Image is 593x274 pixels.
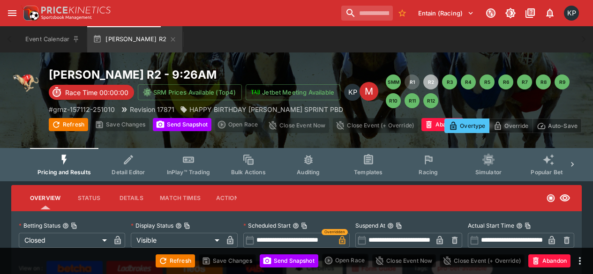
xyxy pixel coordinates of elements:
img: jetbet-logo.svg [251,88,260,97]
span: Popular Bets [531,169,566,176]
button: Send Snapshot [153,118,211,131]
button: Copy To Clipboard [396,222,402,229]
button: [PERSON_NAME] R2 [87,26,182,52]
span: Pricing and Results [38,169,91,176]
button: Display StatusCopy To Clipboard [175,222,182,229]
img: greyhound_racing.png [11,67,41,97]
button: Betting StatusCopy To Clipboard [62,222,69,229]
button: Auto-Save [533,118,582,133]
div: Visible [131,233,222,248]
button: R7 [517,74,532,89]
button: more [467,118,479,133]
span: Simulator [475,169,502,176]
span: Racing [419,169,438,176]
button: Scheduled StartCopy To Clipboard [293,222,299,229]
button: Kedar Pandit [561,3,582,23]
button: R3 [442,74,457,89]
p: Race Time 00:00:00 [65,88,128,97]
button: more [574,255,585,267]
div: split button [215,118,262,131]
img: Sportsbook Management [41,15,92,20]
input: search [341,6,393,21]
p: Revision 17871 [130,104,174,114]
button: Overview [23,187,68,209]
h2: Copy To Clipboard [49,67,360,82]
button: Toggle light/dark mode [502,5,519,22]
button: Copy To Clipboard [184,222,190,229]
span: Mark an event as closed and abandoned. [421,119,464,129]
button: Send Snapshot [260,254,318,267]
button: Abandon [528,254,570,267]
button: Match Times [152,187,208,209]
div: Edit Meeting [360,82,378,101]
button: R8 [536,74,551,89]
button: Copy To Clipboard [71,222,77,229]
button: Actual Start TimeCopy To Clipboard [516,222,523,229]
button: R9 [555,74,570,89]
div: Kedar Pandit [344,84,361,101]
button: Abandon [421,118,464,131]
img: PriceKinetics Logo [21,4,39,22]
svg: Visible [559,193,570,204]
p: Actual Start Time [468,222,514,230]
nav: pagination navigation [386,74,582,108]
button: R6 [498,74,513,89]
span: Detail Editor [112,169,145,176]
div: split button [322,254,368,267]
img: PriceKinetics [41,7,111,14]
p: Scheduled Start [243,222,291,230]
button: R5 [480,74,495,89]
button: Copy To Clipboard [301,222,308,229]
button: Status [68,187,110,209]
button: Select Tenant [413,6,480,21]
svg: Closed [546,193,555,203]
button: Overtype [444,118,489,133]
div: Closed [19,233,110,248]
button: R10 [386,93,401,108]
button: R2 [423,74,438,89]
p: Suspend At [355,222,385,230]
span: Bulk Actions [231,169,266,176]
div: HAPPY BIRTHDAY MERV LUKE SPRINT PBD [180,104,343,114]
button: Details [110,187,152,209]
button: R1 [405,74,420,89]
button: Refresh [156,254,195,267]
button: R12 [423,93,438,108]
button: Notifications [541,5,558,22]
p: Overtype [460,121,485,131]
button: Connected to PK [482,5,499,22]
p: Display Status [131,222,173,230]
button: Documentation [522,5,539,22]
div: Start From [444,118,582,133]
div: Event type filters [30,148,563,181]
button: open drawer [4,5,21,22]
button: R4 [461,74,476,89]
span: Templates [354,169,383,176]
p: HAPPY BIRTHDAY [PERSON_NAME] SPRINT PBD [189,104,343,114]
button: SMM [386,74,401,89]
button: Refresh [49,118,88,131]
p: Override [504,121,528,131]
span: Auditing [297,169,320,176]
button: Copy To Clipboard [525,222,531,229]
button: Actions [208,187,250,209]
p: Copy To Clipboard [49,104,115,114]
button: No Bookmarks [395,6,410,21]
div: Kedar Pandit [564,6,579,21]
span: InPlay™ Trading [167,169,210,176]
button: Suspend AtCopy To Clipboard [387,222,394,229]
span: Overridden [324,229,345,235]
button: SRM Prices Available (Top4) [138,84,242,100]
p: Betting Status [19,222,60,230]
span: Mark an event as closed and abandoned. [528,255,570,265]
button: Event Calendar [20,26,85,52]
button: Jetbet Meeting Available [246,84,340,100]
p: Auto-Save [548,121,578,131]
button: Override [489,118,533,133]
button: R11 [405,93,420,108]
